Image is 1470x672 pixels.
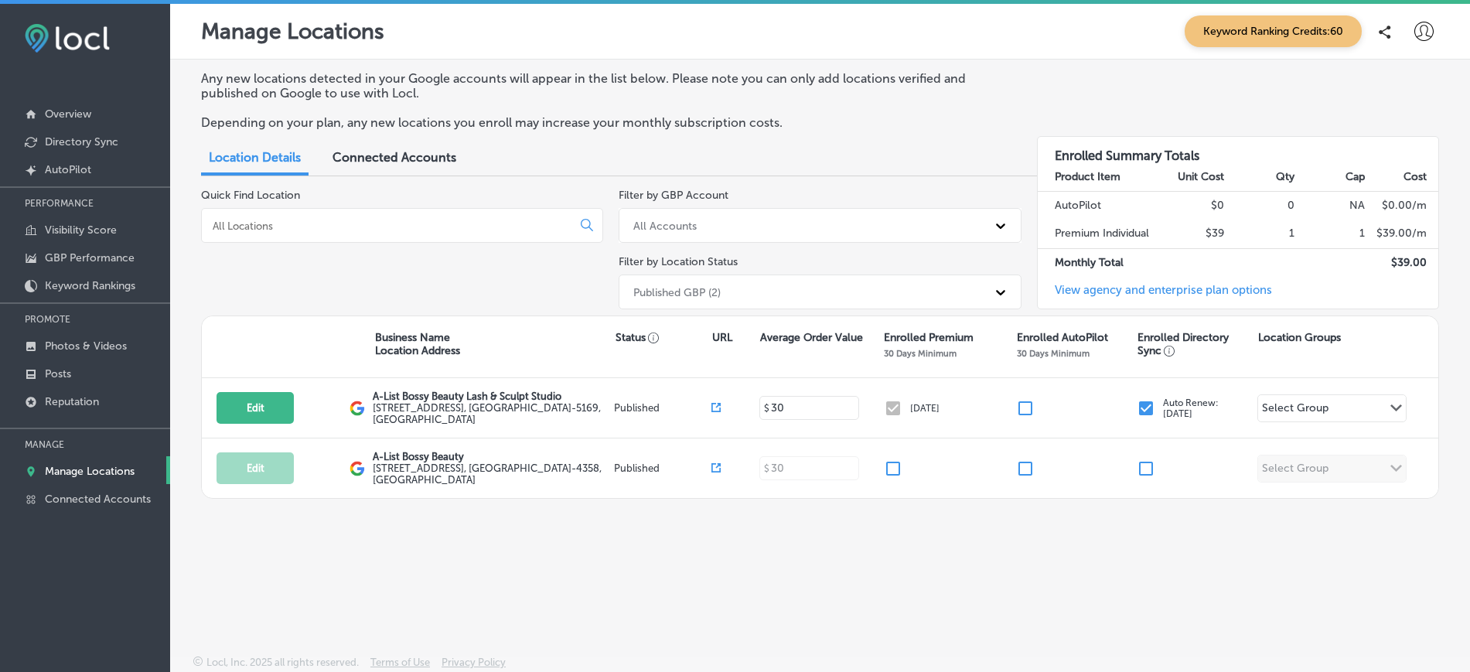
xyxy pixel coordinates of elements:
p: Enrolled Premium [884,331,974,344]
p: Published [614,462,711,474]
p: Photos & Videos [45,339,127,353]
img: logo [350,461,365,476]
p: Overview [45,107,91,121]
p: Manage Locations [201,19,384,44]
p: Reputation [45,395,99,408]
p: Posts [45,367,71,380]
td: $ 0.00 /m [1366,191,1438,220]
strong: Product Item [1055,170,1120,183]
span: Keyword Ranking Credits: 60 [1185,15,1362,47]
h3: Enrolled Summary Totals [1038,137,1438,163]
p: Keyword Rankings [45,279,135,292]
p: Location Groups [1258,331,1341,344]
div: Published GBP (2) [633,285,721,298]
p: A-List Bossy Beauty [373,451,611,462]
p: Connected Accounts [45,493,151,506]
label: [STREET_ADDRESS] , [GEOGRAPHIC_DATA]-5169, [GEOGRAPHIC_DATA] [373,402,611,425]
p: Depending on your plan, any new locations you enroll may increase your monthly subscription costs. [201,115,1006,130]
input: All Locations [211,219,568,233]
img: fda3e92497d09a02dc62c9cd864e3231.png [25,24,110,53]
td: NA [1295,191,1366,220]
p: 30 Days Minimum [884,348,957,359]
th: Qty [1225,163,1295,192]
div: Select Group [1262,401,1328,419]
p: Business Name Location Address [375,331,460,357]
a: View agency and enterprise plan options [1038,283,1272,309]
p: URL [712,331,732,344]
p: Enrolled AutoPilot [1017,331,1108,344]
p: GBP Performance [45,251,135,264]
p: 30 Days Minimum [1017,348,1090,359]
td: $ 39.00 /m [1366,220,1438,248]
p: Manage Locations [45,465,135,478]
span: Connected Accounts [333,150,456,165]
th: Unit Cost [1155,163,1225,192]
button: Edit [217,452,294,484]
td: $39 [1155,220,1225,248]
p: Directory Sync [45,135,118,148]
p: [DATE] [910,403,940,414]
p: Any new locations detected in your Google accounts will appear in the list below. Please note you... [201,71,1006,101]
th: Cap [1295,163,1366,192]
p: $ [764,403,769,414]
p: Published [614,402,711,414]
p: Enrolled Directory Sync [1137,331,1250,357]
p: AutoPilot [45,163,91,176]
td: AutoPilot [1038,191,1155,220]
p: Average Order Value [760,331,863,344]
span: Location Details [209,150,301,165]
th: Cost [1366,163,1438,192]
p: Visibility Score [45,223,117,237]
td: 1 [1225,220,1295,248]
p: Locl, Inc. 2025 all rights reserved. [206,657,359,668]
td: $ 39.00 [1366,248,1438,277]
td: 1 [1295,220,1366,248]
p: Status [616,331,712,344]
td: 0 [1225,191,1295,220]
p: Auto Renew: [DATE] [1163,397,1219,419]
label: Quick Find Location [201,189,300,202]
div: All Accounts [633,219,697,232]
label: Filter by Location Status [619,255,738,268]
td: $0 [1155,191,1225,220]
label: Filter by GBP Account [619,189,728,202]
td: Monthly Total [1038,248,1155,277]
label: [STREET_ADDRESS] , [GEOGRAPHIC_DATA]-4358, [GEOGRAPHIC_DATA] [373,462,611,486]
td: Premium Individual [1038,220,1155,248]
img: logo [350,401,365,416]
button: Edit [217,392,294,424]
p: A-List Bossy Beauty Lash & Sculpt Studio [373,391,611,402]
